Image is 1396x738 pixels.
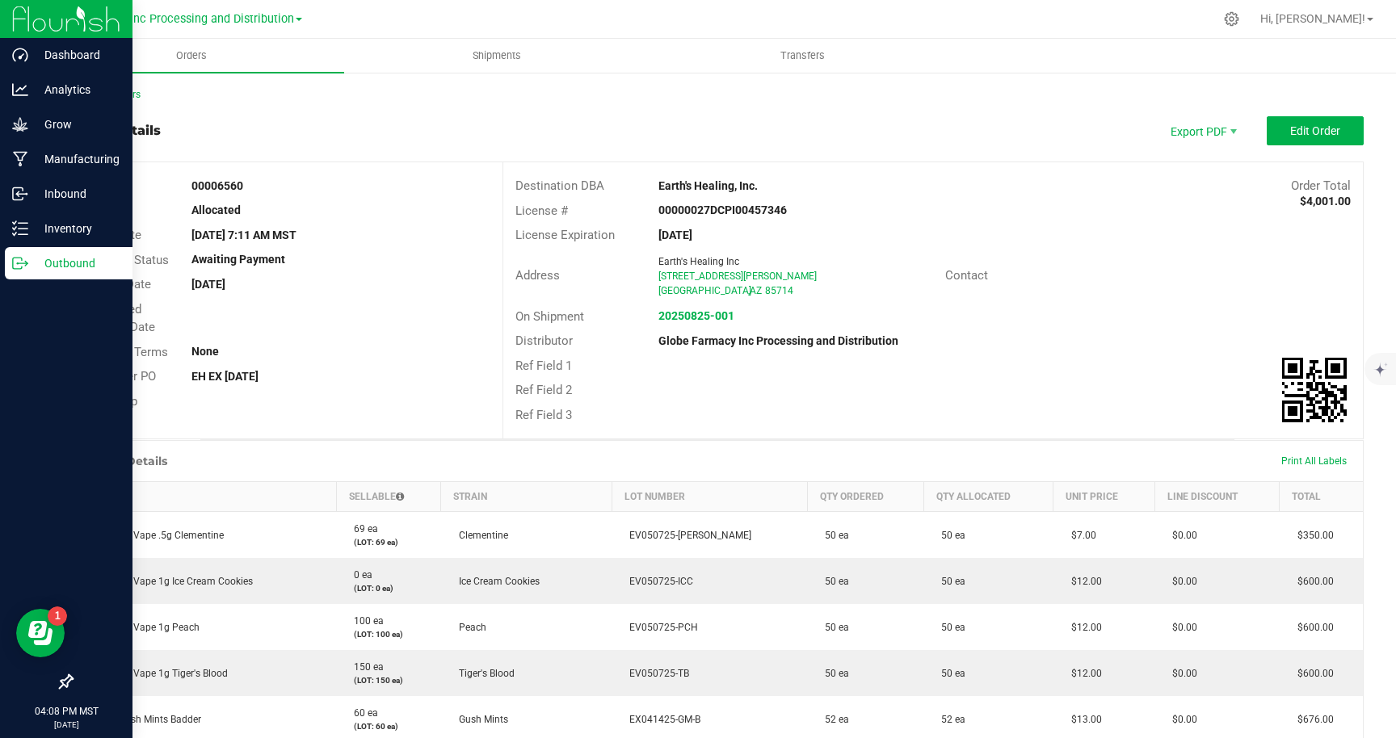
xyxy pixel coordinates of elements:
[346,536,431,548] p: (LOT: 69 ea)
[1291,178,1351,193] span: Order Total
[7,719,125,731] p: [DATE]
[933,530,965,541] span: 50 ea
[621,668,689,679] span: EV050725-TB
[923,482,1053,512] th: Qty Allocated
[621,576,693,587] span: EV050725-ICC
[48,606,67,626] iframe: Resource center unread badge
[1164,622,1197,633] span: $0.00
[515,383,572,397] span: Ref Field 2
[1063,668,1102,679] span: $12.00
[515,408,572,422] span: Ref Field 3
[515,359,572,373] span: Ref Field 1
[1164,530,1197,541] span: $0.00
[1281,455,1347,467] span: Print All Labels
[817,668,849,679] span: 50 ea
[451,622,486,633] span: Peach
[621,530,751,541] span: EV050725-[PERSON_NAME]
[750,285,762,296] span: AZ
[12,116,28,132] inline-svg: Grow
[621,714,700,725] span: EX041425-GM-B
[82,622,200,633] span: Premium Vape 1g Peach
[28,219,125,238] p: Inventory
[344,39,650,73] a: Shipments
[1289,622,1334,633] span: $600.00
[28,149,125,169] p: Manufacturing
[1164,576,1197,587] span: $0.00
[1267,116,1364,145] button: Edit Order
[515,228,615,242] span: License Expiration
[28,254,125,273] p: Outbound
[7,704,125,719] p: 04:08 PM MST
[765,285,793,296] span: 85714
[82,530,224,541] span: Premium Vape .5g Clementine
[933,714,965,725] span: 52 ea
[346,569,372,581] span: 0 ea
[346,661,384,673] span: 150 ea
[16,609,65,657] iframe: Resource center
[933,668,965,679] span: 50 ea
[817,576,849,587] span: 50 ea
[346,707,378,719] span: 60 ea
[658,203,787,216] strong: 00000027DCPI00457346
[12,255,28,271] inline-svg: Outbound
[1289,576,1334,587] span: $600.00
[1154,482,1279,512] th: Line Discount
[1063,622,1102,633] span: $12.00
[346,628,431,640] p: (LOT: 100 ea)
[82,668,228,679] span: Premium Vape 1g Tiger's Blood
[191,370,259,383] strong: EH EX [DATE]
[451,48,543,63] span: Shipments
[933,576,965,587] span: 50 ea
[817,622,849,633] span: 50 ea
[759,48,847,63] span: Transfers
[1300,195,1351,208] strong: $4,001.00
[12,82,28,98] inline-svg: Analytics
[191,278,225,291] strong: [DATE]
[1260,12,1365,25] span: Hi, [PERSON_NAME]!
[658,229,692,241] strong: [DATE]
[1280,482,1363,512] th: Total
[612,482,807,512] th: Lot Number
[658,179,758,192] strong: Earth's Healing, Inc.
[441,482,612,512] th: Strain
[1289,530,1334,541] span: $350.00
[1289,668,1334,679] span: $600.00
[346,674,431,686] p: (LOT: 150 ea)
[945,268,988,283] span: Contact
[1063,530,1096,541] span: $7.00
[191,229,296,241] strong: [DATE] 7:11 AM MST
[1282,358,1347,422] img: Scan me!
[807,482,923,512] th: Qty Ordered
[346,615,384,627] span: 100 ea
[451,668,515,679] span: Tiger's Blood
[451,530,508,541] span: Clementine
[191,345,219,358] strong: None
[748,285,750,296] span: ,
[1164,714,1197,725] span: $0.00
[817,714,849,725] span: 52 ea
[515,268,560,283] span: Address
[1221,11,1242,27] div: Manage settings
[1154,116,1251,145] li: Export PDF
[650,39,955,73] a: Transfers
[933,622,965,633] span: 50 ea
[658,256,739,267] span: Earth's Healing Inc
[191,203,241,216] strong: Allocated
[47,12,294,26] span: Globe Farmacy Inc Processing and Distribution
[12,220,28,237] inline-svg: Inventory
[28,115,125,134] p: Grow
[1282,358,1347,422] qrcode: 00006560
[154,48,229,63] span: Orders
[346,523,378,535] span: 69 ea
[658,309,734,322] a: 20250825-001
[82,714,201,725] span: CR 1g Gush Mints Badder
[28,45,125,65] p: Dashboard
[621,622,698,633] span: EV050725-PCH
[346,582,431,594] p: (LOT: 0 ea)
[1063,714,1102,725] span: $13.00
[515,333,573,348] span: Distributor
[1053,482,1154,512] th: Unit Price
[658,334,898,347] strong: Globe Farmacy Inc Processing and Distribution
[73,482,337,512] th: Item
[1063,576,1102,587] span: $12.00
